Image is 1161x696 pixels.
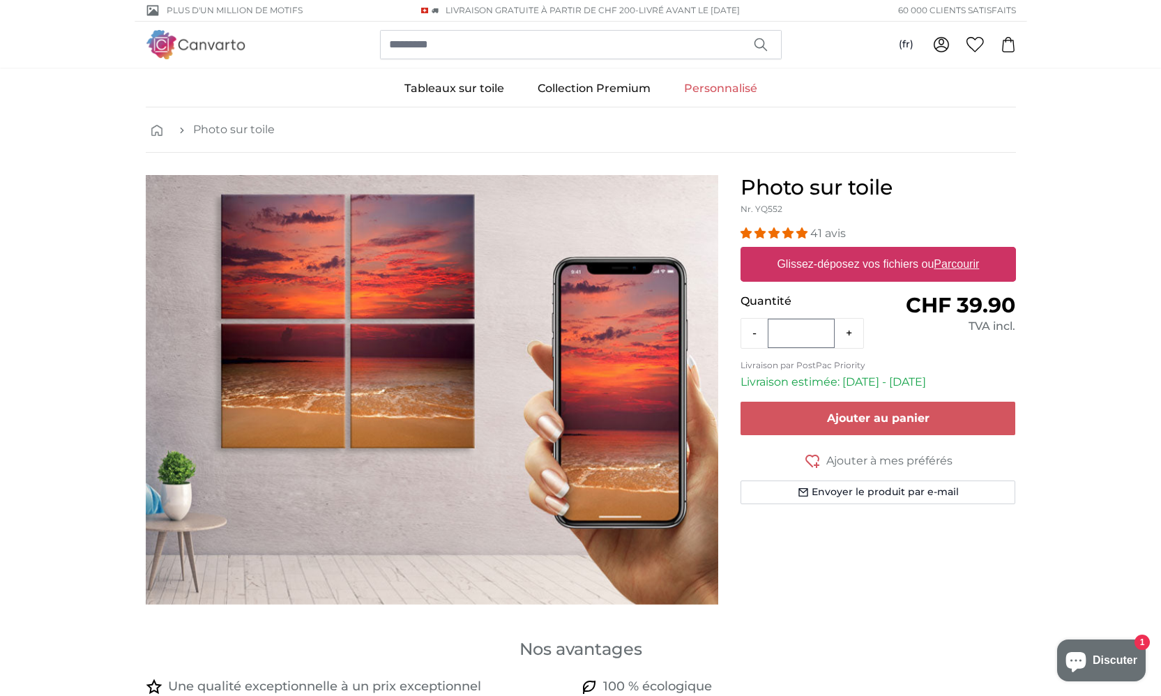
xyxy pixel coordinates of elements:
div: TVA incl. [878,318,1015,335]
img: personalised-canvas-print [146,175,718,605]
span: Livraison GRATUITE à partir de CHF 200 [446,5,635,15]
button: Envoyer le produit par e-mail [741,481,1016,504]
span: 60 000 clients satisfaits [898,4,1016,17]
span: - [635,5,740,15]
button: Ajouter à mes préférés [741,452,1016,469]
a: Photo sur toile [193,121,275,138]
span: Ajouter à mes préférés [826,453,953,469]
a: Collection Premium [521,70,667,107]
img: Canvarto [146,30,246,59]
p: Livraison estimée: [DATE] - [DATE] [741,374,1016,391]
inbox-online-store-chat: Chat de la boutique en ligne Shopify [1053,640,1150,685]
span: Livré avant le [DATE] [639,5,740,15]
img: Suisse [421,8,428,13]
p: Livraison par PostPac Priority [741,360,1016,371]
p: Quantité [741,293,878,310]
span: Nr. YQ552 [741,204,782,214]
a: Tableaux sur toile [388,70,521,107]
button: + [835,319,863,347]
button: - [741,319,768,347]
button: (fr) [888,32,925,57]
span: 4.98 stars [741,227,810,240]
span: CHF 39.90 [906,292,1015,318]
div: 1 of 1 [146,175,718,605]
span: Ajouter au panier [827,411,929,425]
h3: Nos avantages [146,638,1016,660]
h1: Photo sur toile [741,175,1016,200]
span: Plus d'un million de motifs [167,4,303,17]
a: Personnalisé [667,70,774,107]
nav: breadcrumbs [146,107,1016,153]
span: 41 avis [810,227,846,240]
button: Ajouter au panier [741,402,1016,435]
